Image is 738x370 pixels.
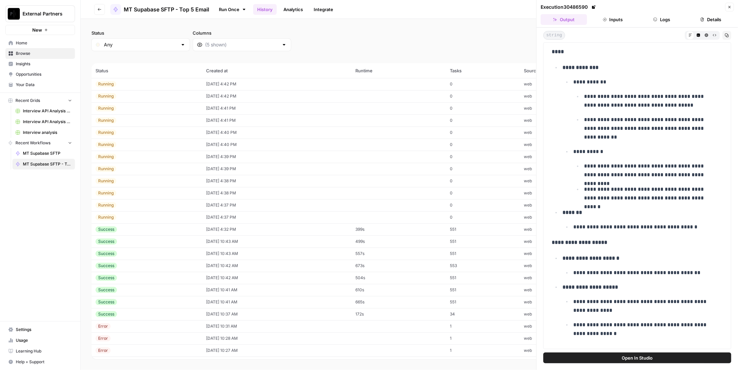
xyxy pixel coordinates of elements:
div: Running [95,166,116,172]
td: [DATE] 10:41 AM [202,296,352,308]
td: web [520,126,607,139]
a: MT Supabase SFTP [12,148,75,159]
td: web [520,175,607,187]
span: Interview API Analysis Earnings First Grid (1) (Copy) [23,108,72,114]
span: MT Supabase SFTP - Top 5 Email [124,5,209,13]
th: Created at [202,63,352,78]
td: 0 [446,78,520,90]
td: [DATE] 10:28 AM [202,332,352,344]
a: Interview analysis [12,127,75,138]
a: Settings [5,324,75,335]
span: Browse [16,50,72,57]
a: Learning Hub [5,346,75,357]
button: Recent Grids [5,96,75,106]
div: Success [95,275,117,281]
td: 0 [446,151,520,163]
span: string [543,31,565,40]
span: Learning Hub [16,348,72,354]
a: Run Once [215,4,250,15]
span: Recent Workflows [15,140,50,146]
td: [DATE] 4:39 PM [202,151,352,163]
td: 0 [446,139,520,151]
span: Help + Support [16,359,72,365]
div: Success [95,311,117,317]
button: Open In Studio [543,353,731,363]
label: Columns [193,30,291,36]
td: 610s [352,284,446,296]
span: MT Supabase SFTP - Top 5 Email [23,161,72,167]
a: Insights [5,59,75,69]
td: 551 [446,296,520,308]
td: web [520,235,607,248]
td: 499s [352,235,446,248]
td: web [520,211,607,223]
button: Recent Workflows [5,138,75,148]
td: 0 [446,175,520,187]
div: Running [95,81,116,87]
a: Usage [5,335,75,346]
th: Source [520,63,607,78]
td: web [520,260,607,272]
td: 172s [352,308,446,320]
input: (5 shown) [205,41,279,48]
span: Interview API Analysis Earnings First Grid (1) [23,119,72,125]
label: Status [91,30,190,36]
a: Your Data [5,79,75,90]
td: [DATE] 10:31 AM [202,320,352,332]
td: 0 [446,90,520,102]
span: Settings [16,327,72,333]
td: web [520,284,607,296]
div: Success [95,238,117,245]
button: Help + Support [5,357,75,367]
td: 673s [352,260,446,272]
div: Success [95,263,117,269]
button: Output [541,14,587,25]
div: Running [95,154,116,160]
a: Interview API Analysis Earnings First Grid (1) [12,116,75,127]
th: Status [91,63,202,78]
td: 0 [446,114,520,126]
td: [DATE] 4:40 PM [202,126,352,139]
td: [DATE] 4:37 PM [202,211,352,223]
span: MT Supabase SFTP [23,150,72,156]
div: Running [95,142,116,148]
div: Running [95,202,116,208]
a: History [253,4,277,15]
td: 1 [446,332,520,344]
div: Error [95,347,111,354]
span: External Partners [23,10,63,17]
td: [DATE] 10:43 AM [202,248,352,260]
td: web [520,114,607,126]
td: web [520,344,607,357]
td: web [520,139,607,151]
span: Opportunities [16,71,72,77]
td: web [520,308,607,320]
td: [DATE] 10:27 AM [202,357,352,369]
td: 0 [446,126,520,139]
span: Usage [16,337,72,343]
td: [DATE] 4:40 PM [202,139,352,151]
span: Insights [16,61,72,67]
a: Analytics [279,4,307,15]
span: Home [16,40,72,46]
td: 665s [352,296,446,308]
td: [DATE] 4:38 PM [202,175,352,187]
div: Error [95,323,111,329]
td: 551 [446,284,520,296]
div: Success [95,287,117,293]
div: Error [95,335,111,341]
td: web [520,90,607,102]
td: [DATE] 10:37 AM [202,308,352,320]
td: 551 [446,223,520,235]
span: (79 records) [91,51,727,63]
td: 0 [446,199,520,211]
td: [DATE] 4:32 PM [202,223,352,235]
td: [DATE] 10:42 AM [202,272,352,284]
button: New [5,25,75,35]
span: Recent Grids [15,98,40,104]
td: 0 [446,211,520,223]
td: 0 [446,163,520,175]
td: 1 [446,344,520,357]
td: [DATE] 10:41 AM [202,284,352,296]
td: 0 [446,102,520,114]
